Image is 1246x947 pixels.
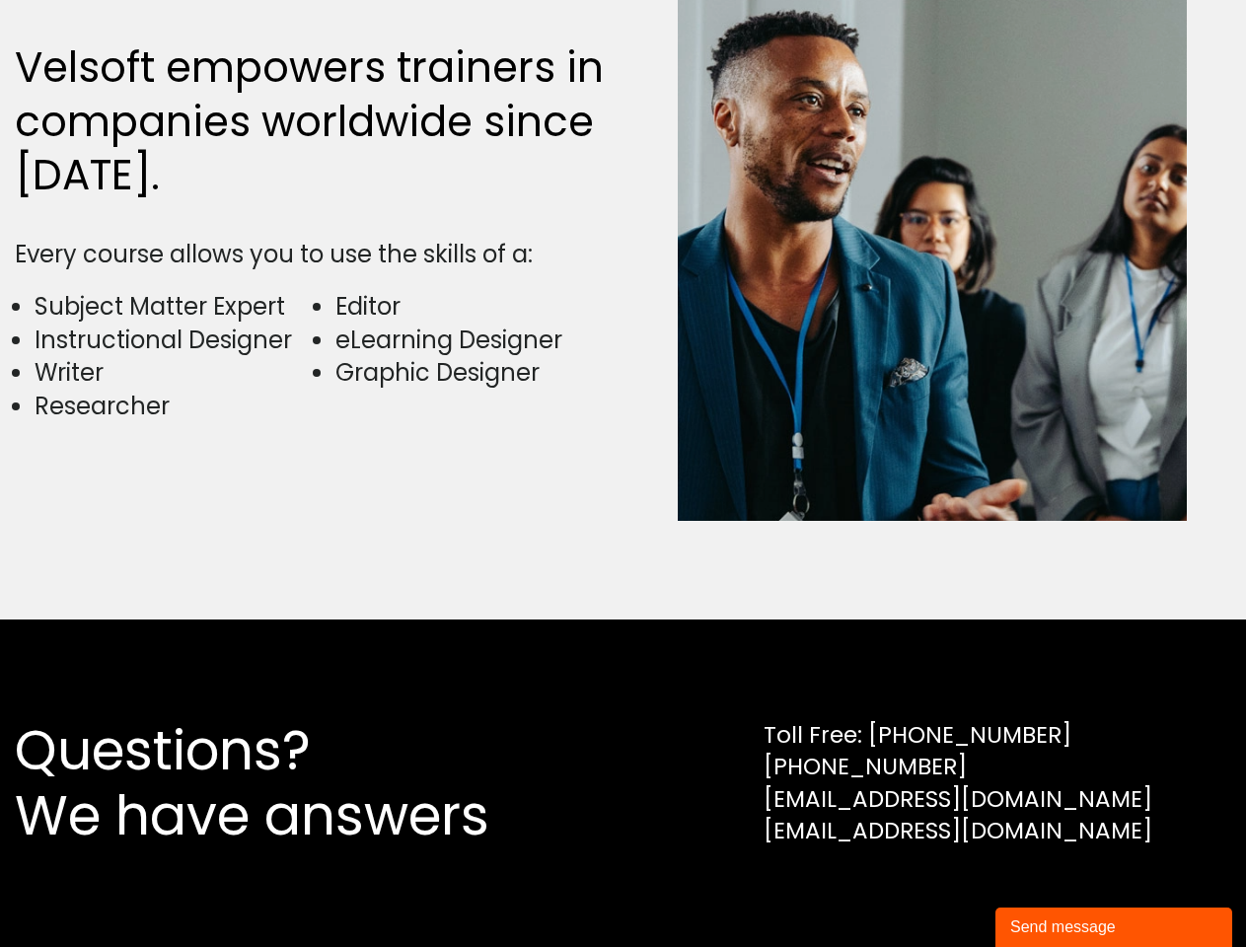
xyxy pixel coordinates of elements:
[995,904,1236,947] iframe: chat widget
[15,718,560,848] h2: Questions? We have answers
[764,719,1152,846] div: Toll Free: [PHONE_NUMBER] [PHONE_NUMBER] [EMAIL_ADDRESS][DOMAIN_NAME] [EMAIL_ADDRESS][DOMAIN_NAME]
[35,324,312,357] li: Instructional Designer
[335,324,613,357] li: eLearning Designer
[15,41,614,203] h2: Velsoft empowers trainers in companies worldwide since [DATE].
[35,290,312,324] li: Subject Matter Expert
[35,356,312,390] li: Writer
[35,390,312,423] li: Researcher
[335,356,613,390] li: Graphic Designer
[335,290,613,324] li: Editor
[15,238,614,271] div: Every course allows you to use the skills of a:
